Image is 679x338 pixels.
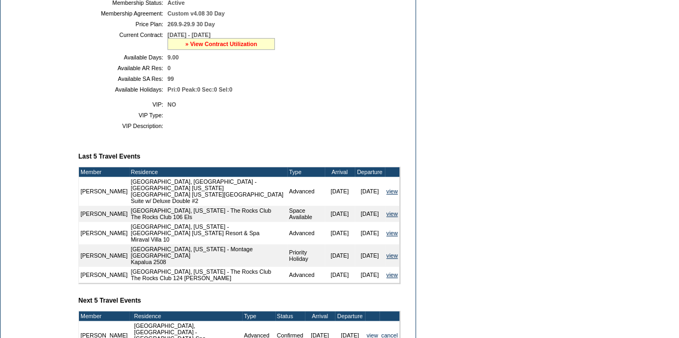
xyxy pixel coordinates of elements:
[78,153,140,160] b: Last 5 Travel Events
[78,297,141,304] b: Next 5 Travel Events
[355,177,385,206] td: [DATE]
[386,211,398,217] a: view
[167,21,215,27] span: 269.9-29.9 30 Day
[325,167,355,177] td: Arrival
[386,230,398,236] a: view
[386,252,398,259] a: view
[79,206,129,222] td: [PERSON_NAME]
[79,244,129,267] td: [PERSON_NAME]
[129,244,288,267] td: [GEOGRAPHIC_DATA], [US_STATE] - Montage [GEOGRAPHIC_DATA] Kapalua 2508
[167,54,179,61] span: 9.00
[325,206,355,222] td: [DATE]
[305,311,335,321] td: Arrival
[167,65,171,71] span: 0
[79,222,129,244] td: [PERSON_NAME]
[129,222,288,244] td: [GEOGRAPHIC_DATA], [US_STATE] - [GEOGRAPHIC_DATA] [US_STATE] Resort & Spa Miraval Villa 10
[83,65,163,71] td: Available AR Res:
[287,167,324,177] td: Type
[133,311,243,321] td: Residence
[355,206,385,222] td: [DATE]
[167,32,210,38] span: [DATE] - [DATE]
[287,222,324,244] td: Advanced
[355,222,385,244] td: [DATE]
[167,76,174,82] span: 99
[355,267,385,283] td: [DATE]
[83,112,163,118] td: VIP Type:
[325,222,355,244] td: [DATE]
[129,167,288,177] td: Residence
[83,76,163,82] td: Available SA Res:
[325,267,355,283] td: [DATE]
[355,167,385,177] td: Departure
[83,101,163,108] td: VIP:
[79,177,129,206] td: [PERSON_NAME]
[83,86,163,93] td: Available Holidays:
[287,177,324,206] td: Advanced
[335,311,365,321] td: Departure
[83,54,163,61] td: Available Days:
[79,167,129,177] td: Member
[129,267,288,283] td: [GEOGRAPHIC_DATA], [US_STATE] - The Rocks Club The Rocks Club 124 [PERSON_NAME]
[83,21,163,27] td: Price Plan:
[185,41,257,47] a: » View Contract Utilization
[167,10,225,17] span: Custom v4.08 30 Day
[325,177,355,206] td: [DATE]
[79,267,129,283] td: [PERSON_NAME]
[355,244,385,267] td: [DATE]
[129,206,288,222] td: [GEOGRAPHIC_DATA], [US_STATE] - The Rocks Club The Rocks Club 106 Els
[242,311,275,321] td: Type
[167,101,176,108] span: NO
[287,206,324,222] td: Space Available
[79,311,129,321] td: Member
[167,86,232,93] span: Pri:0 Peak:0 Sec:0 Sel:0
[386,272,398,278] a: view
[83,123,163,129] td: VIP Description:
[83,32,163,50] td: Current Contract:
[275,311,305,321] td: Status
[83,10,163,17] td: Membership Agreement:
[287,244,324,267] td: Priority Holiday
[129,177,288,206] td: [GEOGRAPHIC_DATA], [GEOGRAPHIC_DATA] - [GEOGRAPHIC_DATA] [US_STATE] [GEOGRAPHIC_DATA] [US_STATE][...
[386,188,398,194] a: view
[325,244,355,267] td: [DATE]
[287,267,324,283] td: Advanced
